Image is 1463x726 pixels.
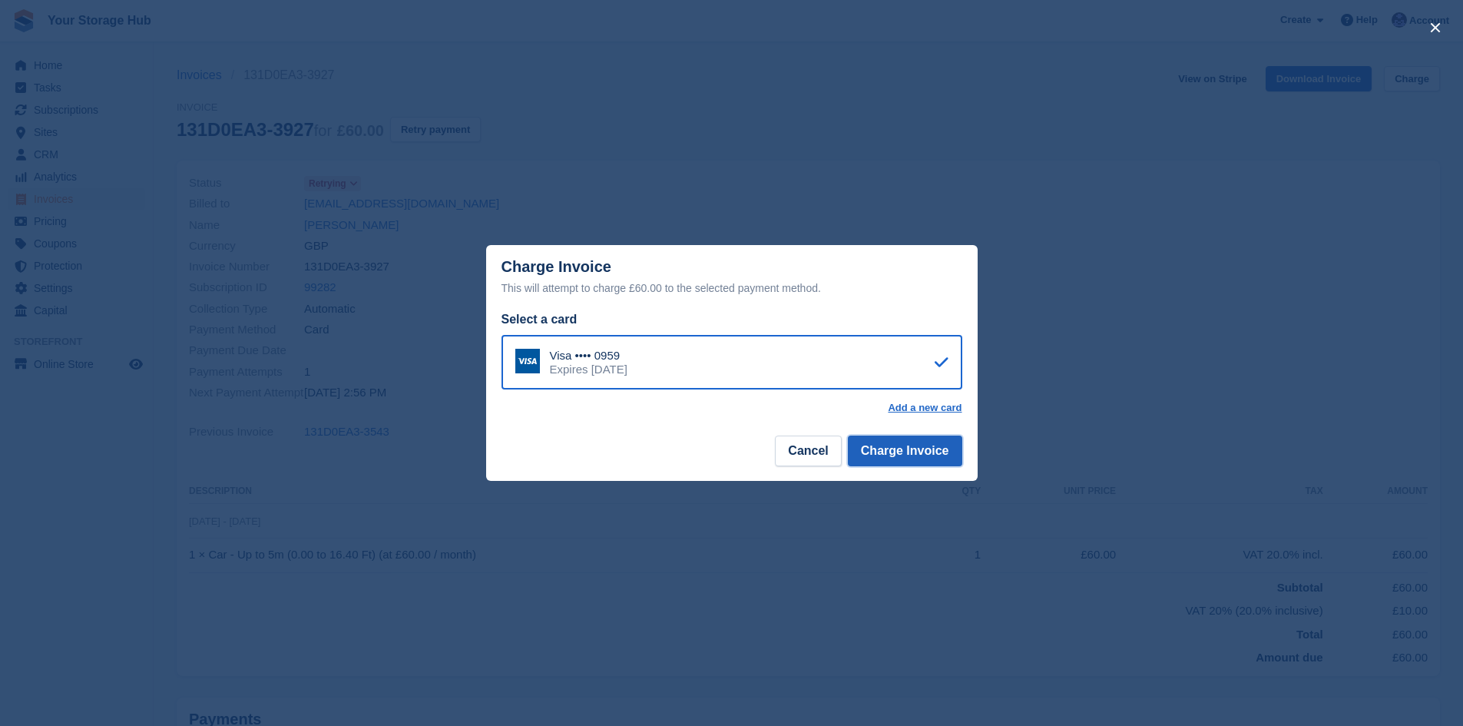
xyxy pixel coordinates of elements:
div: Visa •••• 0959 [550,349,627,363]
div: This will attempt to charge £60.00 to the selected payment method. [501,279,962,297]
div: Charge Invoice [501,258,962,297]
div: Expires [DATE] [550,363,627,376]
button: Cancel [775,436,841,466]
img: Visa Logo [515,349,540,373]
button: Charge Invoice [848,436,962,466]
a: Add a new card [888,402,962,414]
div: Select a card [501,310,962,329]
button: close [1423,15,1448,40]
